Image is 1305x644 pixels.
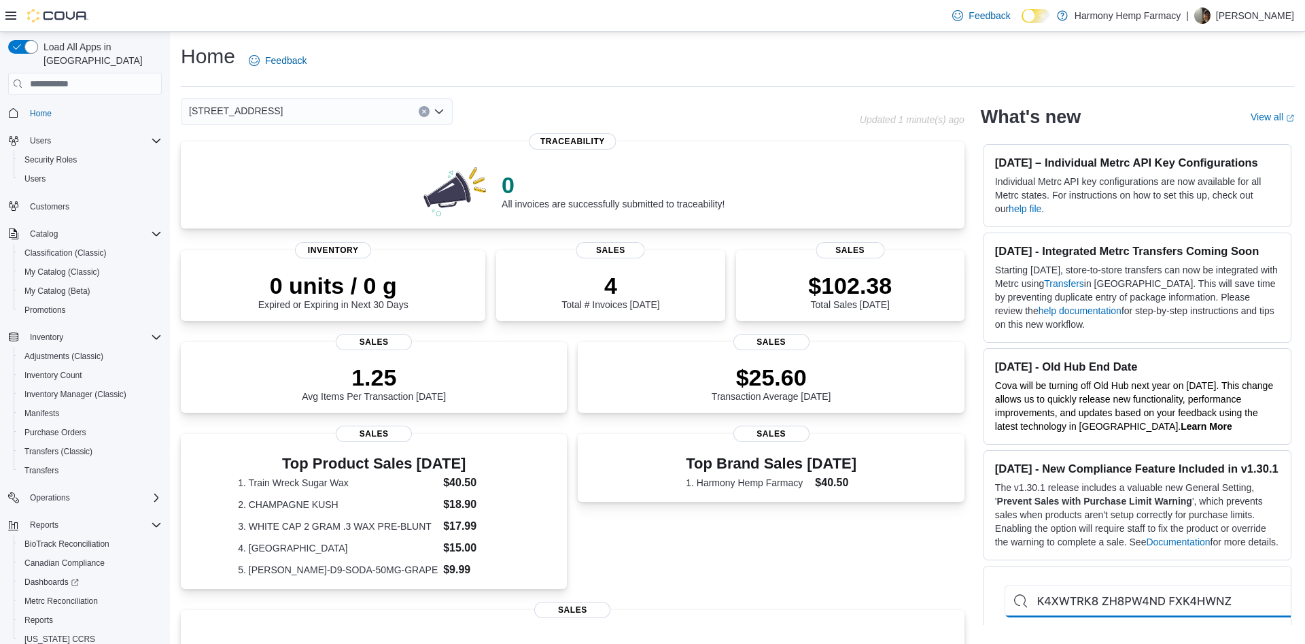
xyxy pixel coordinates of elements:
span: My Catalog (Beta) [19,283,162,299]
button: Home [3,103,167,122]
button: Catalog [24,226,63,242]
span: Feedback [265,54,307,67]
button: Inventory [24,329,69,345]
span: Sales [534,602,610,618]
button: Manifests [14,404,167,423]
p: $25.60 [712,364,831,391]
span: Security Roles [24,154,77,165]
button: Transfers [14,461,167,480]
span: Catalog [24,226,162,242]
a: My Catalog (Beta) [19,283,96,299]
button: Clear input [419,106,430,117]
a: Dashboards [14,573,167,592]
h3: [DATE] - New Compliance Feature Included in v1.30.1 [995,462,1280,475]
p: Starting [DATE], store-to-store transfers can now be integrated with Metrc using in [GEOGRAPHIC_D... [995,263,1280,331]
div: Tommy Ward [1194,7,1211,24]
dt: 4. [GEOGRAPHIC_DATA] [238,541,438,555]
button: Users [24,133,56,149]
span: Traceability [529,133,616,150]
input: Dark Mode [1022,9,1050,23]
button: Security Roles [14,150,167,169]
span: Metrc Reconciliation [19,593,162,609]
span: BioTrack Reconciliation [19,536,162,552]
span: Reports [19,612,162,628]
span: BioTrack Reconciliation [24,539,109,549]
span: My Catalog (Beta) [24,286,90,296]
button: BioTrack Reconciliation [14,535,167,554]
img: Cova [27,9,88,22]
span: Purchase Orders [19,424,162,441]
dd: $15.00 [443,540,510,556]
a: Classification (Classic) [19,245,112,261]
span: Inventory [30,332,63,343]
span: Inventory Manager (Classic) [19,386,162,403]
a: Dashboards [19,574,84,590]
button: Canadian Compliance [14,554,167,573]
strong: Prevent Sales with Purchase Limit Warning [997,496,1192,507]
h3: [DATE] - Old Hub End Date [995,360,1280,373]
p: 0 units / 0 g [258,272,408,299]
p: 4 [561,272,659,299]
a: Inventory Manager (Classic) [19,386,132,403]
span: [STREET_ADDRESS] [189,103,283,119]
span: Operations [30,492,70,503]
a: Metrc Reconciliation [19,593,103,609]
div: Transaction Average [DATE] [712,364,831,402]
span: Classification (Classic) [24,248,107,258]
button: Reports [14,611,167,630]
span: Home [24,104,162,121]
button: Adjustments (Classic) [14,347,167,366]
h2: What's new [981,106,1081,128]
span: Manifests [19,405,162,422]
h3: [DATE] – Individual Metrc API Key Configurations [995,156,1280,169]
p: Updated 1 minute(s) ago [860,114,964,125]
dt: 3. WHITE CAP 2 GRAM .3 WAX PRE-BLUNT [238,520,438,533]
button: Purchase Orders [14,423,167,442]
span: Adjustments (Classic) [24,351,103,362]
a: help file [1009,203,1041,214]
h3: Top Brand Sales [DATE] [686,456,856,472]
p: 0 [502,171,725,199]
dd: $40.50 [443,475,510,491]
p: $102.38 [808,272,892,299]
dd: $9.99 [443,562,510,578]
a: Security Roles [19,152,82,168]
span: Inventory [24,329,162,345]
a: View allExternal link [1251,112,1294,122]
a: help documentation [1039,305,1121,316]
dt: 2. CHAMPAGNE KUSH [238,498,438,511]
button: Operations [24,490,75,506]
a: BioTrack Reconciliation [19,536,115,552]
a: Feedback [947,2,1015,29]
span: Transfers [19,462,162,479]
div: Total Sales [DATE] [808,272,892,310]
button: Transfers (Classic) [14,442,167,461]
p: | [1186,7,1189,24]
span: My Catalog (Classic) [19,264,162,280]
button: Classification (Classic) [14,243,167,262]
span: Canadian Compliance [19,555,162,571]
p: Individual Metrc API key configurations are now available for all Metrc states. For instructions ... [995,175,1280,216]
a: Transfers (Classic) [19,443,98,460]
a: Learn More [1181,421,1232,432]
span: Transfers (Classic) [19,443,162,460]
a: Purchase Orders [19,424,92,441]
span: Promotions [19,302,162,318]
dt: 1. Harmony Hemp Farmacy [686,476,810,490]
button: Inventory Count [14,366,167,385]
dt: 1. Train Wreck Sugar Wax [238,476,438,490]
span: Classification (Classic) [19,245,162,261]
span: Metrc Reconciliation [24,596,98,607]
span: Home [30,108,52,119]
img: 0 [420,163,491,218]
span: Users [24,173,46,184]
button: Users [3,131,167,150]
a: Canadian Compliance [19,555,110,571]
span: Sales [733,334,810,350]
span: Cova will be turning off Old Hub next year on [DATE]. This change allows us to quickly release ne... [995,380,1273,432]
a: Adjustments (Classic) [19,348,109,365]
span: Transfers [24,465,58,476]
span: Sales [336,334,412,350]
span: Transfers (Classic) [24,446,92,457]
